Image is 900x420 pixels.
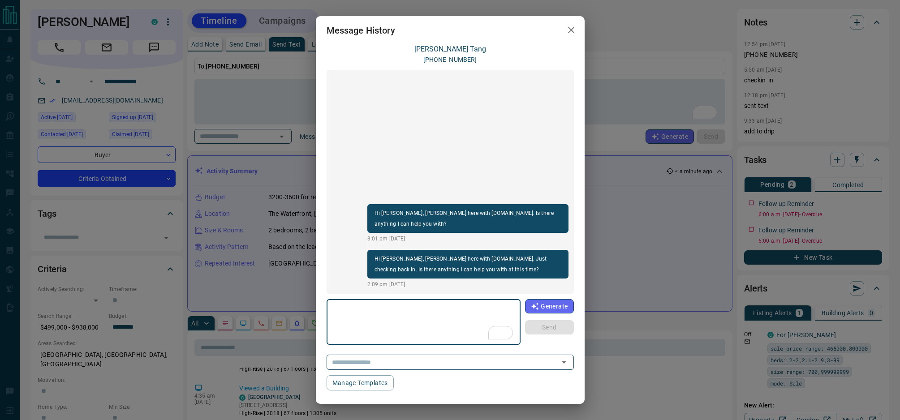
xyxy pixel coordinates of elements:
p: [PHONE_NUMBER] [423,55,477,64]
p: 2:09 pm [DATE] [367,280,568,288]
p: 3:01 pm [DATE] [367,235,568,243]
p: Hi [PERSON_NAME], [PERSON_NAME] here with [DOMAIN_NAME]. Is there anything I can help you with? [375,208,561,229]
button: Open [558,356,570,369]
h2: Message History [316,16,406,45]
textarea: To enrich screen reader interactions, please activate Accessibility in Grammarly extension settings [333,303,515,341]
button: Manage Templates [327,375,394,390]
button: Generate [525,299,573,313]
p: Hi [PERSON_NAME], [PERSON_NAME] here with [DOMAIN_NAME]. Just checking back in. Is there anything... [375,253,561,275]
a: [PERSON_NAME] Tang [414,45,486,53]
